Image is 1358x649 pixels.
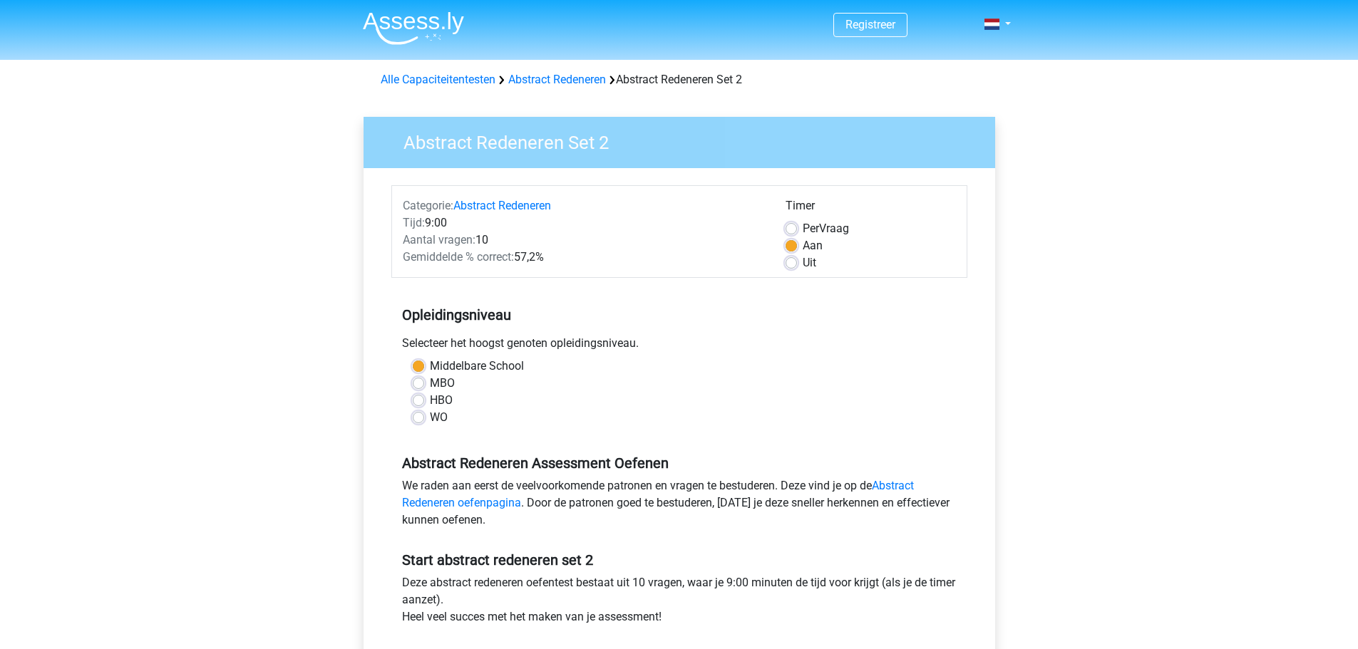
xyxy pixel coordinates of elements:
[391,574,967,631] div: Deze abstract redeneren oefentest bestaat uit 10 vragen, waar je 9:00 minuten de tijd voor krijgt...
[803,254,816,271] label: Uit
[402,551,957,568] h5: Start abstract redeneren set 2
[375,71,984,88] div: Abstract Redeneren Set 2
[392,232,775,249] div: 10
[386,126,984,154] h3: Abstract Redeneren Set 2
[381,73,495,86] a: Alle Capaciteitentesten
[392,214,775,232] div: 9:00
[403,199,453,212] span: Categorie:
[391,335,967,358] div: Selecteer het hoogst genoten opleidingsniveau.
[430,392,453,409] label: HBO
[402,301,957,329] h5: Opleidingsniveau
[453,199,551,212] a: Abstract Redeneren
[786,197,956,220] div: Timer
[403,250,514,264] span: Gemiddelde % correct:
[363,11,464,45] img: Assessly
[403,233,475,246] span: Aantal vragen:
[430,375,455,392] label: MBO
[803,222,819,235] span: Per
[508,73,606,86] a: Abstract Redeneren
[402,455,957,472] h5: Abstract Redeneren Assessment Oefenen
[845,18,895,31] a: Registreer
[430,358,524,375] label: Middelbare School
[403,216,425,229] span: Tijd:
[803,220,849,237] label: Vraag
[391,477,967,534] div: We raden aan eerst de veelvoorkomende patronen en vragen te bestuderen. Deze vind je op de . Door...
[430,409,448,426] label: WO
[803,237,823,254] label: Aan
[392,249,775,266] div: 57,2%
